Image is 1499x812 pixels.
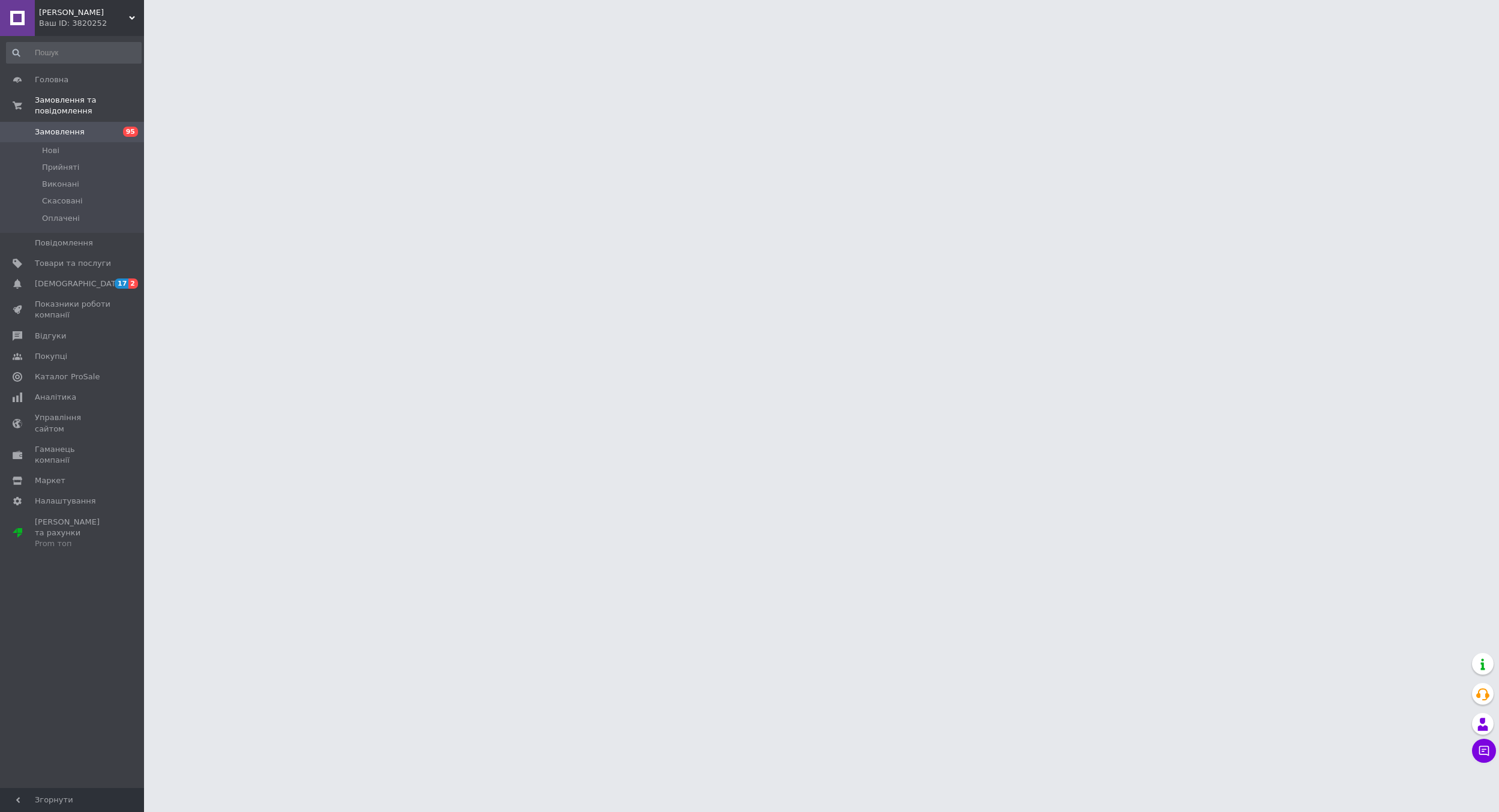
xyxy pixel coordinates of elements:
[35,412,111,434] span: Управління сайтом
[35,538,111,549] div: Prom топ
[39,7,129,18] span: ramki velcro
[35,351,67,362] span: Покупці
[6,42,142,64] input: Пошук
[35,74,68,85] span: Головна
[42,196,83,206] span: Скасовані
[35,517,111,550] span: [PERSON_NAME] та рахунки
[35,299,111,320] span: Показники роботи компанії
[39,18,144,29] div: Ваш ID: 3820252
[42,179,79,190] span: Виконані
[35,444,111,466] span: Гаманець компанії
[115,278,128,289] span: 17
[1472,739,1496,763] button: Чат з покупцем
[35,475,65,486] span: Маркет
[42,162,79,173] span: Прийняті
[42,213,80,224] span: Оплачені
[35,331,66,341] span: Відгуки
[42,145,59,156] span: Нові
[35,238,93,248] span: Повідомлення
[128,278,138,289] span: 2
[35,392,76,403] span: Аналітика
[35,371,100,382] span: Каталог ProSale
[35,95,144,116] span: Замовлення та повідомлення
[123,127,138,137] span: 95
[35,127,85,137] span: Замовлення
[35,496,96,507] span: Налаштування
[35,258,111,269] span: Товари та послуги
[35,278,124,289] span: [DEMOGRAPHIC_DATA]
